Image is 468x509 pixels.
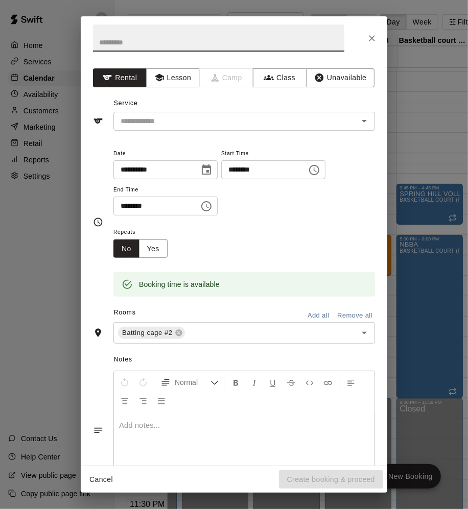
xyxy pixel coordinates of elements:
span: Service [114,100,138,107]
button: Unavailable [306,68,375,87]
span: Notes [114,352,375,368]
button: Undo [116,373,133,392]
button: Format Italics [246,373,263,392]
button: Class [253,68,307,87]
button: Insert Code [301,373,318,392]
span: Repeats [113,226,176,239]
svg: Notes [93,425,103,435]
div: Batting cage #2 [118,327,185,339]
button: Lesson [146,68,200,87]
svg: Rooms [93,328,103,338]
button: Center Align [116,392,133,410]
button: Close [363,29,381,47]
span: Rooms [114,309,136,316]
button: Choose time, selected time is 4:00 PM [304,160,324,180]
div: outlined button group [113,239,168,258]
svg: Timing [93,217,103,227]
button: Rental [93,68,147,87]
button: Right Align [134,392,152,410]
button: Format Underline [264,373,282,392]
button: Remove all [335,308,375,324]
span: End Time [113,183,218,197]
div: Booking time is available [139,275,220,294]
button: Insert Link [319,373,337,392]
svg: Service [93,116,103,126]
button: No [113,239,139,258]
button: Format Bold [227,373,245,392]
button: Format Strikethrough [283,373,300,392]
button: Cancel [85,470,118,489]
button: Open [357,326,371,340]
button: Choose time, selected time is 4:15 PM [196,196,217,216]
button: Left Align [342,373,360,392]
span: Camps can only be created in the Services page [200,68,253,87]
button: Open [357,114,371,128]
span: Batting cage #2 [118,328,177,338]
span: Normal [175,377,210,387]
button: Choose date, selected date is Aug 26, 2025 [196,160,217,180]
button: Yes [139,239,168,258]
button: Formatting Options [156,373,223,392]
button: Justify Align [153,392,170,410]
button: Redo [134,373,152,392]
button: Add all [302,308,335,324]
span: Date [113,147,218,161]
span: Start Time [221,147,325,161]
